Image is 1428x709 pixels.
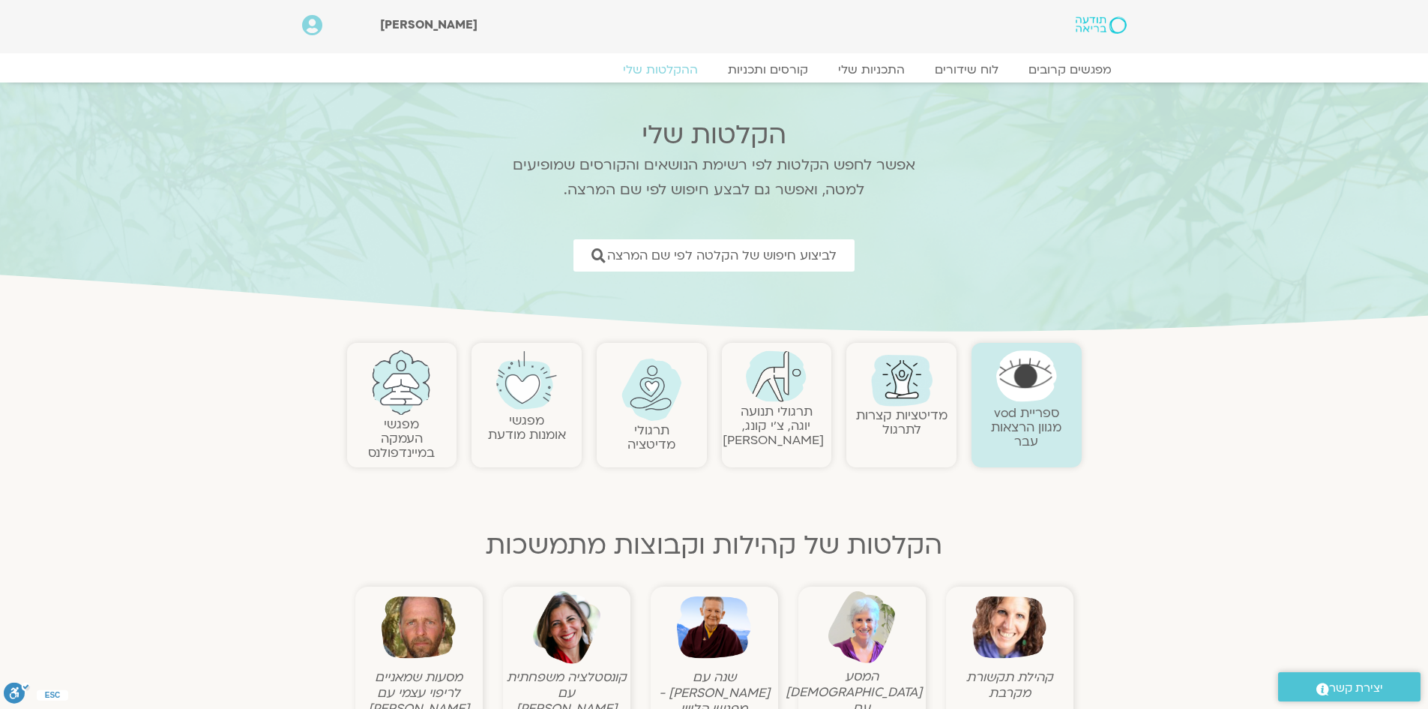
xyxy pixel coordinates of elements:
[920,62,1013,77] a: לוח שידורים
[608,62,713,77] a: ההקלטות שלי
[856,407,948,438] a: מדיטציות קצרות לתרגול
[347,530,1082,560] h2: הקלטות של קהילות וקבוצות מתמשכות
[302,62,1127,77] nav: Menu
[380,17,477,33] span: [PERSON_NAME]
[627,422,675,453] a: תרגולימדיטציה
[607,248,837,263] span: לביצוע חיפוש של הקלטה לפי שם המרצה
[368,416,435,461] a: מפגשיהעמקה במיינדפולנס
[493,120,936,150] h2: הקלטות שלי
[991,404,1061,450] a: ספריית vodמגוון הרצאות עבר
[1278,672,1421,701] a: יצירת קשר
[823,62,920,77] a: התכניות שלי
[1013,62,1127,77] a: מפגשים קרובים
[573,239,855,272] a: לביצוע חיפוש של הקלטה לפי שם המרצה
[713,62,823,77] a: קורסים ותכניות
[488,412,566,443] a: מפגשיאומנות מודעת
[723,403,824,449] a: תרגולי תנועהיוגה, צ׳י קונג, [PERSON_NAME]
[950,669,1070,701] figcaption: קהילת תקשורת מקרבת
[1329,678,1383,698] span: יצירת קשר
[493,153,936,203] p: אפשר לחפש הקלטות לפי רשימת הנושאים והקורסים שמופיעים למטה, ואפשר גם לבצע חיפוש לפי שם המרצה.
